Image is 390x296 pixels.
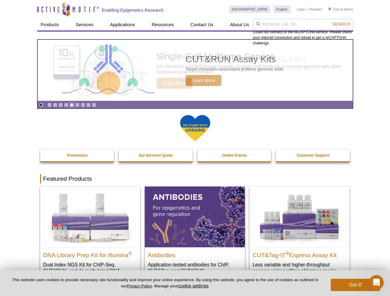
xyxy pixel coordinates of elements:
p: Application-tested antibodies for ChIP, CUT&Tag, and CUT&RUN. [148,261,242,274]
h2: DNA Library Prep Kit for Illumina [43,249,137,258]
a: CUT&Tag-IT® Express Assay Kit CUT&Tag-IT®Express Assay Kit Less variable and higher-throughput ge... [250,187,350,280]
strong: Online Events [222,153,247,158]
a: Go to slide 9 [92,103,96,107]
a: Privacy Policy [127,284,152,288]
h2: Featured Products [40,174,350,183]
a: Products [37,19,63,31]
a: Customer Support [276,150,350,161]
a: Register [309,7,322,11]
a: DNA Library Prep Kit for Illumina DNA Library Prep Kit for Illumina® Dual Index NGS Kit for ChIP-... [40,187,140,286]
strong: Epi-Services Quote [139,153,173,158]
img: DNA Library Prep Kit for Illumina [40,187,140,247]
img: We Stand With Ukraine [180,114,211,142]
button: Got it! [331,279,380,291]
strong: Promotions [67,153,88,158]
li: | [307,6,308,13]
h2: Enabling Epigenetics Research [102,7,164,13]
a: Go to slide 8 [86,103,91,107]
a: Go to slide 6 [75,103,80,107]
span: Search [332,22,350,27]
p: Dual Index NGS Kit for ChIP-Seq, CUT&RUN, and ds methylated DNA assays. [43,261,137,280]
p: This website uses cookies to provide necessary site functionality and improve your online experie... [10,277,321,289]
a: Go to slide 1 [47,103,52,107]
h2: CUT&Tag-IT Express Assay Kit [253,249,346,258]
input: Keyword, Cat. No. [253,19,353,29]
a: Online Events [197,150,272,161]
a: Go to slide 7 [81,103,85,107]
a: About Us [226,19,253,31]
a: Resources [148,19,178,31]
a: English [273,6,291,13]
a: Contact Us [187,19,217,31]
a: Login [297,7,305,11]
sup: ® [128,250,132,256]
button: Search [330,21,352,27]
a: Promotions [40,150,115,161]
strong: Customer Support [297,153,329,158]
a: All Antibodies Antibodies Application-tested antibodies for ChIP, CUT&Tag, and CUT&RUN. [145,187,245,280]
img: Your Cart [328,7,331,10]
a: Go to slide 5 [69,103,74,107]
a: [GEOGRAPHIC_DATA] [229,6,270,13]
sup: ® [286,250,289,256]
div: Could not connect to the reCAPTCHA service. Please check your internet connection and reload to g... [253,19,353,46]
a: Cart [328,7,339,11]
a: Go to slide 2 [53,103,57,107]
a: Applications [106,19,139,31]
a: Services [72,19,97,31]
img: CUT&Tag-IT® Express Assay Kit [250,187,350,247]
iframe: Intercom live chat [369,275,384,290]
p: Less variable and higher-throughput genome-wide profiling of histone marks​. [253,261,346,274]
li: (0 items) [328,6,353,13]
img: All Antibodies [145,187,245,247]
a: Epi-Services Quote [119,150,193,161]
button: cookie settings [178,283,208,288]
a: Toggle autoplay [39,103,44,107]
a: Go to slide 3 [58,103,63,107]
h2: Antibodies [148,249,242,258]
a: Go to slide 4 [64,103,69,107]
